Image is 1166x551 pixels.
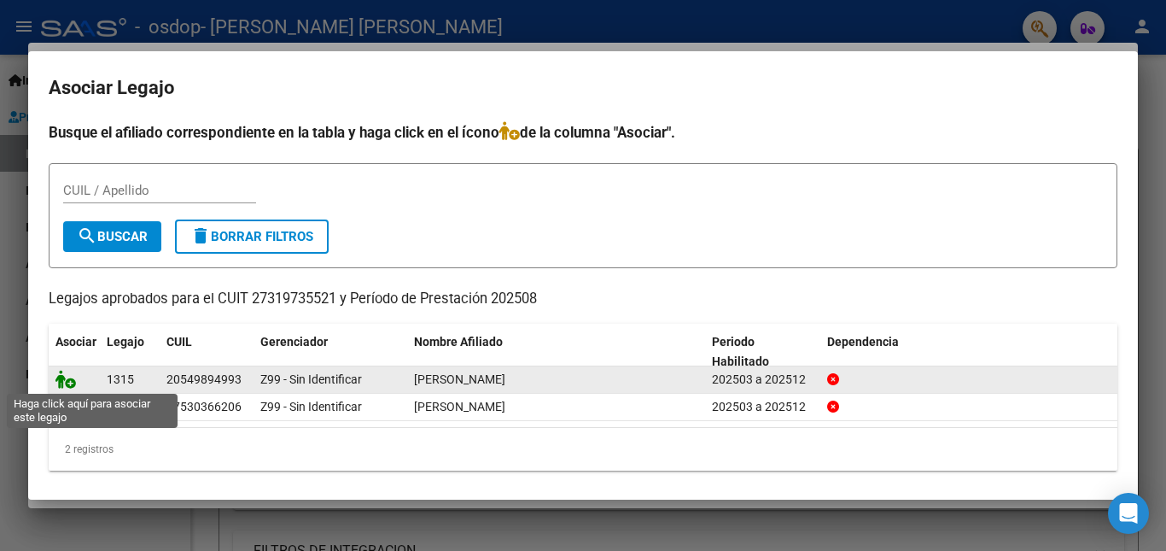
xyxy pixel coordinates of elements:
span: CUIL [166,335,192,349]
span: Dependencia [827,335,899,349]
span: PEDERNERA MATEO NAHUEL [414,372,505,386]
span: Z99 - Sin Identificar [260,372,362,386]
span: Gerenciador [260,335,328,349]
span: Periodo Habilitado [712,335,769,368]
mat-icon: search [77,226,97,246]
datatable-header-cell: Dependencia [820,324,1118,380]
span: Asociar [55,335,96,349]
span: Buscar [77,229,148,244]
datatable-header-cell: Periodo Habilitado [705,324,820,380]
span: 1315 [107,372,134,386]
datatable-header-cell: Nombre Afiliado [407,324,705,380]
span: ALVAREZ ALMA MIA [414,400,505,413]
mat-icon: delete [190,226,211,246]
p: Legajos aprobados para el CUIT 27319735521 y Período de Prestación 202508 [49,289,1117,310]
span: Z99 - Sin Identificar [260,400,362,413]
div: 202503 a 202512 [712,370,813,390]
datatable-header-cell: Legajo [100,324,160,380]
div: Open Intercom Messenger [1108,493,1149,534]
div: 202503 a 202512 [712,397,813,417]
div: 2 registros [49,428,1117,471]
button: Borrar Filtros [175,220,329,254]
button: Buscar [63,221,161,252]
datatable-header-cell: Asociar [49,324,100,380]
datatable-header-cell: CUIL [160,324,254,380]
span: Nombre Afiliado [414,335,503,349]
span: 10 [107,400,120,413]
div: 20549894993 [166,370,242,390]
span: Legajo [107,335,144,349]
div: 27530366206 [166,397,242,417]
h2: Asociar Legajo [49,72,1117,104]
span: Borrar Filtros [190,229,313,244]
h4: Busque el afiliado correspondiente en la tabla y haga click en el ícono de la columna "Asociar". [49,121,1117,144]
datatable-header-cell: Gerenciador [254,324,407,380]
